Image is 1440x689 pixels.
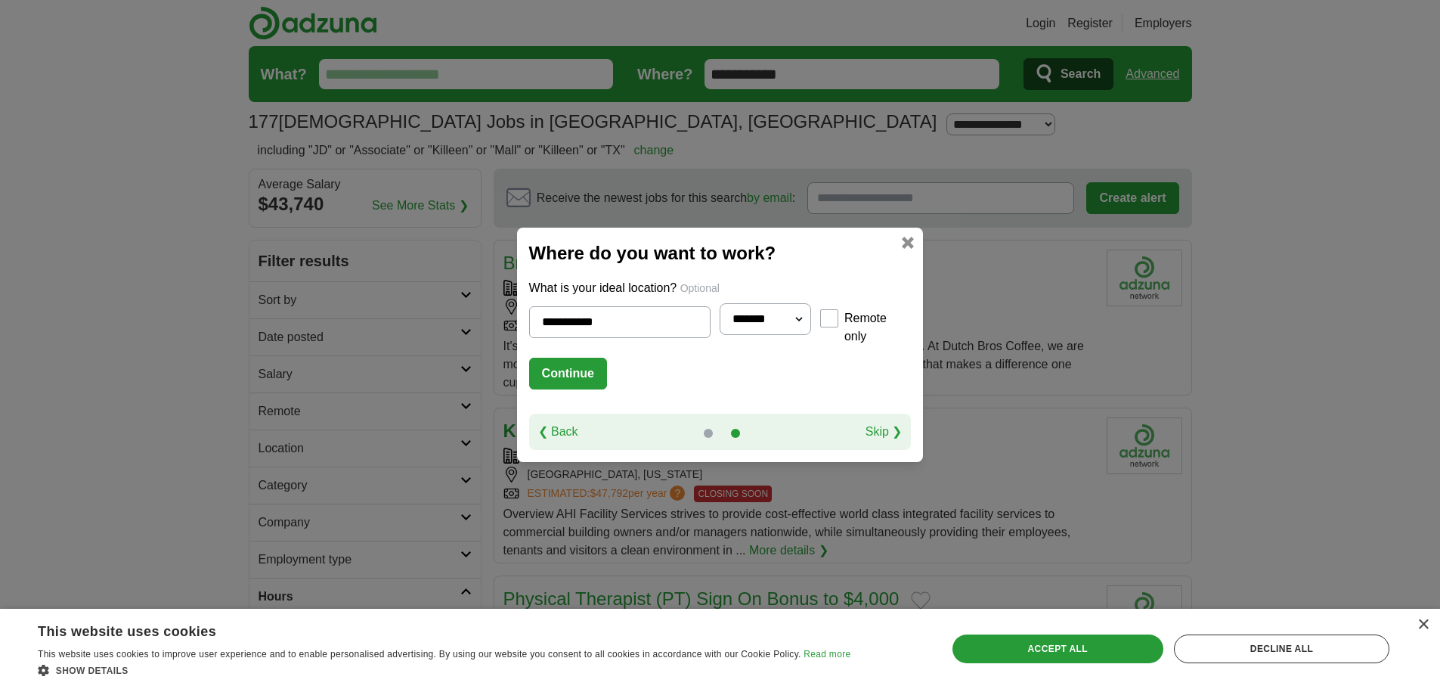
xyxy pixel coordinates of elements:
a: ❮ Back [538,423,578,441]
div: Decline all [1174,635,1389,663]
div: Accept all [952,635,1163,663]
a: Skip ❯ [866,423,903,441]
h2: Where do you want to work? [529,240,912,267]
span: This website uses cookies to improve user experience and to enable personalised advertising. By u... [38,649,801,660]
button: Continue [529,358,607,390]
div: Show details [38,663,850,678]
div: Close [1417,619,1429,631]
div: This website uses cookies [38,618,813,641]
span: Optional [680,282,720,294]
a: Read more, opens a new window [804,649,850,660]
label: Remote only [844,309,911,346]
p: What is your ideal location? [529,279,912,297]
span: Show details [56,666,129,676]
